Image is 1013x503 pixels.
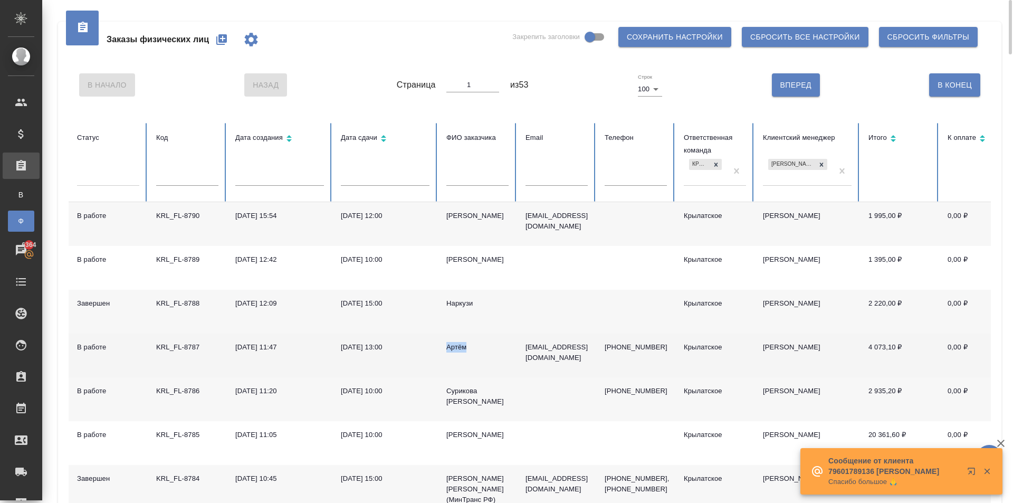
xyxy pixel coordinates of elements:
[887,31,969,44] span: Сбросить фильтры
[446,298,509,309] div: Наркузи
[828,455,960,477] p: Сообщение от клиента 79601789136 [PERSON_NAME]
[8,211,34,232] a: Ф
[3,237,40,263] a: 6364
[754,290,860,334] td: [PERSON_NAME]
[341,254,429,265] div: [DATE] 10:00
[618,27,731,47] button: Сохранить настройки
[627,31,723,44] span: Сохранить настройки
[605,342,667,353] p: [PHONE_NUMBER]
[772,73,820,97] button: Вперед
[750,31,860,44] span: Сбросить все настройки
[235,254,324,265] div: [DATE] 12:42
[77,430,139,440] div: В работе
[754,421,860,465] td: [PERSON_NAME]
[156,131,218,144] div: Код
[107,33,209,46] span: Заказы физических лиц
[397,79,436,91] span: Страница
[156,386,218,396] div: KRL_FL-8786
[235,430,324,440] div: [DATE] 11:05
[976,467,998,476] button: Закрыть
[156,342,218,353] div: KRL_FL-8787
[512,32,580,42] span: Закрепить заголовки
[605,386,667,396] p: [PHONE_NUMBER]
[341,386,429,396] div: [DATE] 10:00
[768,159,816,170] div: [PERSON_NAME]
[828,477,960,487] p: Спасибо большое 🙏
[684,430,746,440] div: Крылатское
[860,421,939,465] td: 20 361,60 ₽
[860,246,939,290] td: 1 395,00 ₽
[605,131,667,144] div: Телефон
[860,290,939,334] td: 2 220,00 ₽
[961,461,986,486] button: Открыть в новой вкладке
[341,211,429,221] div: [DATE] 12:00
[948,131,1010,147] div: Сортировка
[525,473,588,495] p: [EMAIL_ADDRESS][DOMAIN_NAME]
[754,202,860,246] td: [PERSON_NAME]
[13,216,29,226] span: Ф
[860,377,939,421] td: 2 935,20 ₽
[684,211,746,221] div: Крылатское
[235,211,324,221] div: [DATE] 15:54
[77,342,139,353] div: В работе
[8,184,34,205] a: В
[742,27,868,47] button: Сбросить все настройки
[780,79,811,92] span: Вперед
[341,473,429,484] div: [DATE] 15:00
[235,131,324,147] div: Сортировка
[929,73,980,97] button: В Конец
[235,473,324,484] div: [DATE] 10:45
[156,473,218,484] div: KRL_FL-8784
[754,246,860,290] td: [PERSON_NAME]
[446,254,509,265] div: [PERSON_NAME]
[235,386,324,396] div: [DATE] 11:20
[209,27,234,52] button: Создать
[638,82,662,97] div: 100
[510,79,529,91] span: из 53
[13,189,29,200] span: В
[156,430,218,440] div: KRL_FL-8785
[77,254,139,265] div: В работе
[938,79,972,92] span: В Конец
[235,342,324,353] div: [DATE] 11:47
[684,386,746,396] div: Крылатское
[763,131,852,144] div: Клиентский менеджер
[341,298,429,309] div: [DATE] 15:00
[684,298,746,309] div: Крылатское
[879,27,978,47] button: Сбросить фильтры
[15,240,42,250] span: 6364
[976,445,1002,471] button: 🙏
[446,131,509,144] div: ФИО заказчика
[684,473,746,484] div: Крылатское
[525,211,588,232] p: [EMAIL_ADDRESS][DOMAIN_NAME]
[860,202,939,246] td: 1 995,00 ₽
[77,211,139,221] div: В работе
[754,334,860,377] td: [PERSON_NAME]
[525,131,588,144] div: Email
[77,298,139,309] div: Завершен
[525,342,588,363] p: [EMAIL_ADDRESS][DOMAIN_NAME]
[446,342,509,353] div: Артём
[156,211,218,221] div: KRL_FL-8790
[446,430,509,440] div: [PERSON_NAME]
[689,159,710,170] div: Крылатское
[446,211,509,221] div: [PERSON_NAME]
[77,131,139,144] div: Статус
[156,254,218,265] div: KRL_FL-8789
[77,386,139,396] div: В работе
[156,298,218,309] div: KRL_FL-8788
[341,430,429,440] div: [DATE] 10:00
[684,254,746,265] div: Крылатское
[684,131,746,157] div: Ответственная команда
[868,131,931,147] div: Сортировка
[638,74,652,80] label: Строк
[684,342,746,353] div: Крылатское
[235,298,324,309] div: [DATE] 12:09
[860,334,939,377] td: 4 073,10 ₽
[341,131,429,147] div: Сортировка
[341,342,429,353] div: [DATE] 13:00
[446,386,509,407] div: Сурикова [PERSON_NAME]
[754,377,860,421] td: [PERSON_NAME]
[77,473,139,484] div: Завершен
[605,473,667,495] p: [PHONE_NUMBER], [PHONE_NUMBER]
